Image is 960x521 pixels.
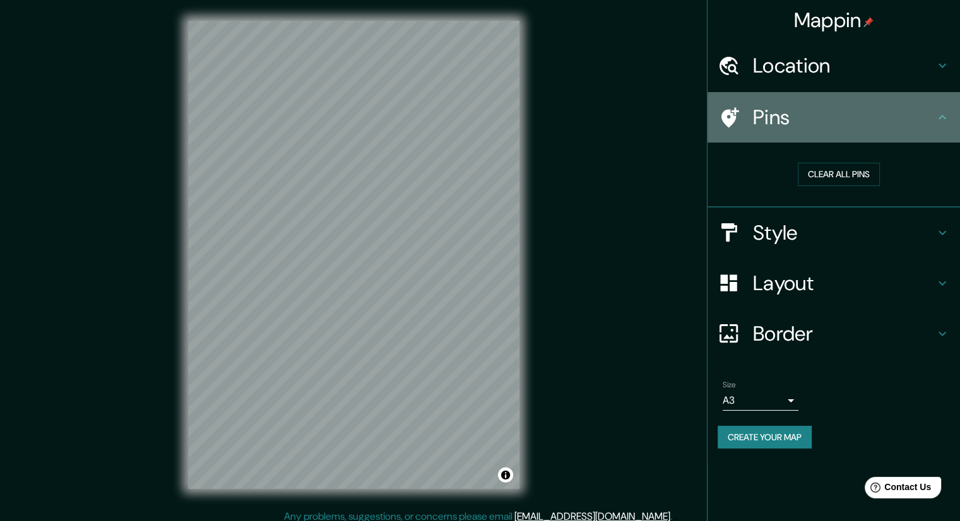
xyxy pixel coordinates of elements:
[753,220,935,245] h4: Style
[718,426,812,449] button: Create your map
[708,40,960,91] div: Location
[753,321,935,346] h4: Border
[753,105,935,130] h4: Pins
[798,163,880,186] button: Clear all pins
[753,271,935,296] h4: Layout
[708,208,960,258] div: Style
[848,472,946,507] iframe: Help widget launcher
[188,21,519,489] canvas: Map
[498,467,513,483] button: Toggle attribution
[708,92,960,143] div: Pins
[794,8,874,33] h4: Mappin
[723,379,736,390] label: Size
[753,53,935,78] h4: Location
[708,308,960,359] div: Border
[708,258,960,308] div: Layout
[723,390,798,411] div: A3
[863,17,874,27] img: pin-icon.png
